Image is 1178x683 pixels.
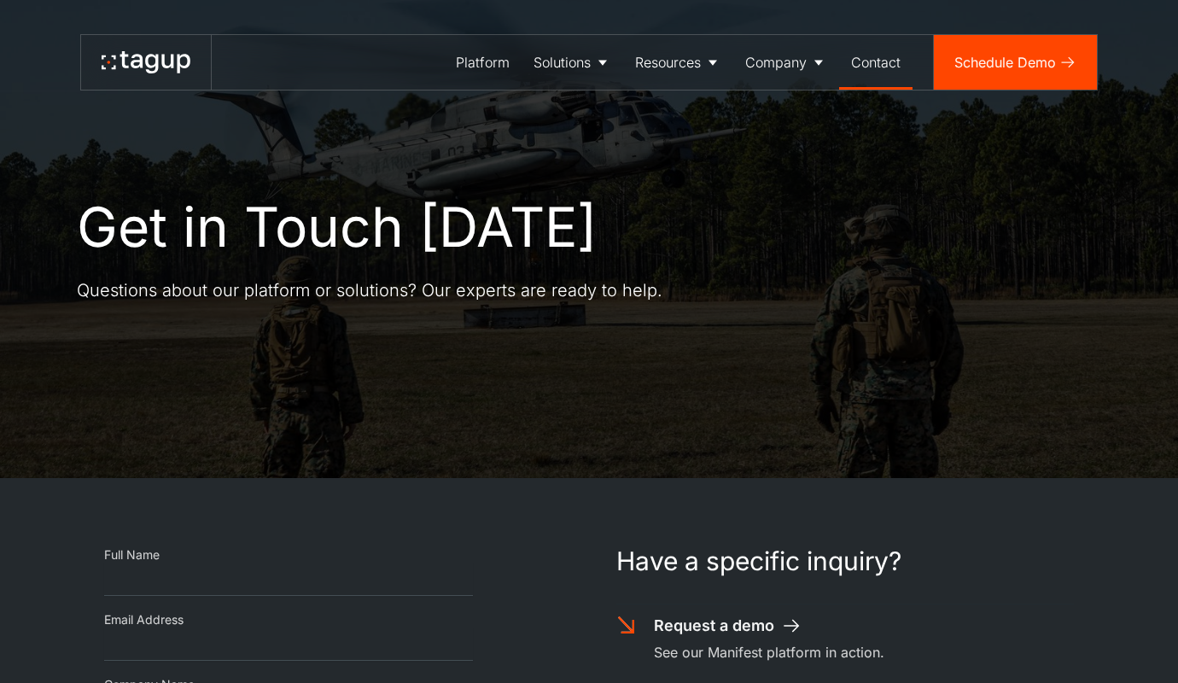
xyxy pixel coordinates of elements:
[851,52,901,73] div: Contact
[616,546,1074,576] h1: Have a specific inquiry?
[104,611,473,628] div: Email Address
[839,35,913,90] a: Contact
[934,35,1097,90] a: Schedule Demo
[623,35,733,90] a: Resources
[522,35,623,90] a: Solutions
[654,615,774,637] div: Request a demo
[456,52,510,73] div: Platform
[654,642,884,663] div: See our Manifest platform in action.
[733,35,839,90] a: Company
[654,615,802,637] a: Request a demo
[635,52,701,73] div: Resources
[77,278,662,302] p: Questions about our platform or solutions? Our experts are ready to help.
[534,52,591,73] div: Solutions
[77,196,597,258] h1: Get in Touch [DATE]
[104,546,473,563] div: Full Name
[444,35,522,90] a: Platform
[745,52,807,73] div: Company
[954,52,1056,73] div: Schedule Demo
